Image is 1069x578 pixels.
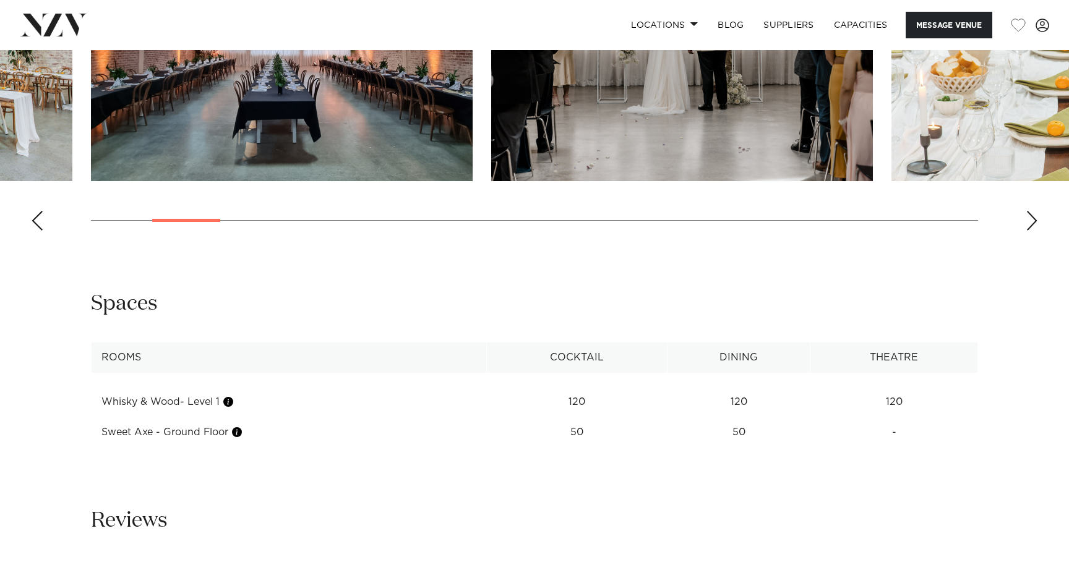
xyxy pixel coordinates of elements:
[708,12,753,38] a: BLOG
[667,342,810,373] th: Dining
[486,342,667,373] th: Cocktail
[92,417,487,448] td: Sweet Axe - Ground Floor
[92,342,487,373] th: Rooms
[486,417,667,448] td: 50
[486,387,667,417] td: 120
[91,507,168,535] h2: Reviews
[810,387,978,417] td: 120
[667,387,810,417] td: 120
[810,342,978,373] th: Theatre
[667,417,810,448] td: 50
[753,12,823,38] a: SUPPLIERS
[824,12,898,38] a: Capacities
[20,14,87,36] img: nzv-logo.png
[810,417,978,448] td: -
[92,387,487,417] td: Whisky & Wood- Level 1
[621,12,708,38] a: Locations
[91,290,158,318] h2: Spaces
[906,12,992,38] button: Message Venue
